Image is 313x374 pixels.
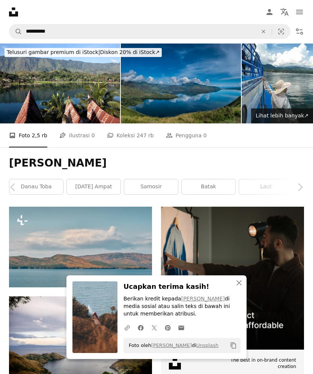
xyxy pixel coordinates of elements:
[92,131,95,140] span: 0
[262,5,277,20] a: Masuk/Daftar
[9,8,18,17] a: Beranda — Unsplash
[255,24,272,39] button: Hapus
[9,179,63,194] a: danau toba
[292,5,307,20] button: Menu
[9,243,152,250] a: perairan besar yang dikelilingi oleh pegunungan
[67,179,120,194] a: [DATE] ampat
[9,156,304,170] h1: [PERSON_NAME]
[59,123,95,147] a: Ilustrasi 0
[292,24,307,39] button: Filter
[147,320,161,335] a: Bagikan di Twitter
[272,24,290,39] button: Pencarian visual
[161,320,175,335] a: Bagikan di Pinterest
[223,357,296,370] span: The best in on-brand content creation
[123,295,241,318] p: Berikan kredit kepada di media sosial atau salin teks di bawah ini untuk memberikan atribusi.
[239,179,293,194] a: laut
[227,339,240,352] button: Salin ke papan klip
[203,131,207,140] span: 0
[161,207,304,350] img: file-1715714098234-25b8b4e9d8faimage
[137,131,154,140] span: 247 rb
[107,123,154,147] a: Koleksi 247 rb
[121,44,241,123] img: Danau Pertobatan, Indonesia
[169,357,181,369] img: file-1631678316303-ed18b8b5cb9cimage
[166,123,207,147] a: Pengguna 0
[151,342,192,348] a: [PERSON_NAME]
[134,320,147,335] a: Bagikan di Facebook
[7,49,100,55] span: Telusuri gambar premium di iStock |
[181,296,225,302] a: [PERSON_NAME]
[9,24,22,39] button: Pencarian di Unsplash
[124,179,178,194] a: Samosir
[125,339,218,351] span: Foto oleh di
[287,151,313,223] a: Berikutnya
[9,24,290,39] form: Temuka visual di seluruh situs
[123,281,241,292] h3: Ucapkan terima kasih!
[175,320,188,335] a: Bagikan melalui email
[277,5,292,20] button: Bahasa
[256,113,308,119] span: Lihat lebih banyak ↗
[251,108,313,123] a: Lihat lebih banyak↗
[9,340,152,347] a: Pohon hijau di dekat danau di bawah awan putih di siang hari
[182,179,235,194] a: batak
[196,342,218,348] a: Unsplash
[5,48,162,57] div: Diskon 20% di iStock ↗
[9,207,152,287] img: perairan besar yang dikelilingi oleh pegunungan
